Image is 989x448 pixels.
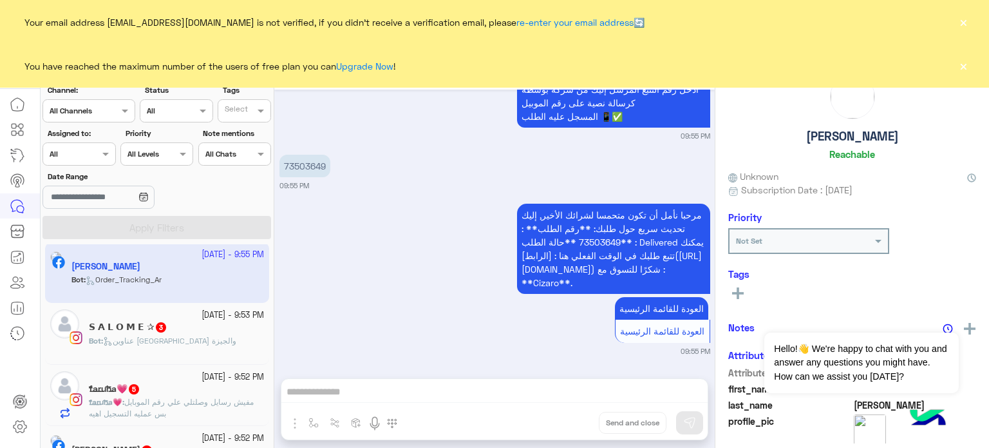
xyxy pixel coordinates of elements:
[728,268,976,280] h6: Tags
[854,398,977,412] span: Mohamed
[620,326,704,336] span: العودة للقائمة الرئيسية
[806,129,899,144] h5: [PERSON_NAME]
[89,397,124,407] b: :
[145,84,211,96] label: Status
[50,435,62,447] img: picture
[50,309,79,338] img: defaultAdmin.png
[905,396,950,442] img: hulul-logo.png
[517,204,710,294] p: 20/9/2025, 9:55 PM
[48,84,134,96] label: Channel:
[681,131,710,141] small: 09:55 PM
[279,180,309,191] small: 09:55 PM
[728,366,851,380] span: Attribute Name
[336,61,393,72] a: Upgrade Now
[126,128,192,139] label: Priority
[202,371,264,384] small: [DATE] - 9:52 PM
[279,155,330,177] p: 20/9/2025, 9:55 PM
[156,322,166,333] span: 3
[957,15,970,28] button: ×
[741,183,852,197] span: Subscription Date : [DATE]
[599,412,666,434] button: Send and close
[89,384,140,394] h5: f̶a̶r̶u̶h̶a̶💗
[223,84,270,96] label: Tags
[89,322,167,333] h5: 𝗦 𝗔 𝗟 𝗢 𝗠 𝗘 ✰
[728,211,762,223] h6: Priority
[89,397,254,418] span: مفيش رسايل وصلتلي علي رقم الموبايل بس عمليه التسجيل اهيه
[964,323,975,335] img: add
[24,59,395,73] span: You have reached the maximum number of the users of free plan you can !
[70,393,82,406] img: Instagram
[831,75,874,119] img: picture
[89,336,101,346] span: Bot
[681,346,710,356] small: 09:55 PM
[129,384,139,394] span: 5
[728,398,851,412] span: last_name
[202,309,264,322] small: [DATE] - 9:53 PM
[615,297,708,320] p: 20/9/2025, 9:55 PM
[728,322,755,333] h6: Notes
[728,414,851,444] span: profile_pic
[957,59,970,72] button: ×
[728,170,778,183] span: Unknown
[89,336,103,346] b: :
[728,349,774,361] h6: Attributes
[829,148,875,160] h6: Reachable
[103,336,236,346] span: عناوين [GEOGRAPHIC_DATA] والجيزة
[24,15,645,29] span: Your email address [EMAIL_ADDRESS][DOMAIN_NAME] is not verified, if you didn't receive a verifica...
[223,103,248,118] div: Select
[203,128,269,139] label: Note mentions
[736,236,762,246] b: Not Set
[854,414,886,447] img: picture
[728,382,851,396] span: first_name
[70,331,82,344] img: Instagram
[764,333,958,393] span: Hello!👋 We're happy to chat with you and answer any questions you might have. How can we assist y...
[517,78,710,128] p: 20/9/2025, 9:55 PM
[202,433,264,445] small: [DATE] - 9:52 PM
[48,171,192,182] label: Date Range
[89,397,122,407] span: f̶a̶r̶u̶h̶a̶💗
[48,128,114,139] label: Assigned to:
[516,17,634,28] a: re-enter your email address
[42,216,271,239] button: Apply Filters
[50,371,79,400] img: defaultAdmin.png
[522,209,704,288] span: مرحبا نأمل أن تكون متحمسا لشرائك الأخير, إليك تحديث سريع حول طلبك: **رقم الطلب** : 73503649 **حال...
